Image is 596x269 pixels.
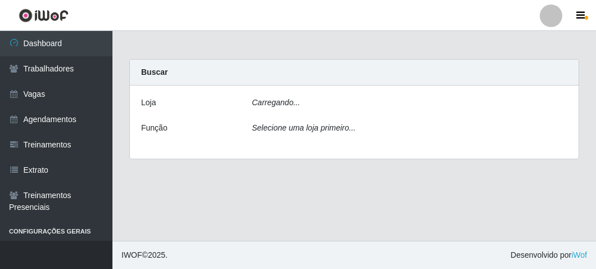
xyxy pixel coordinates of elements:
img: CoreUI Logo [19,8,69,23]
i: Carregando... [252,98,300,107]
span: Desenvolvido por [511,249,587,261]
label: Loja [141,97,156,109]
span: IWOF [121,250,142,259]
label: Função [141,122,168,134]
span: © 2025 . [121,249,168,261]
strong: Buscar [141,68,168,77]
i: Selecione uma loja primeiro... [252,123,355,132]
a: iWof [571,250,587,259]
